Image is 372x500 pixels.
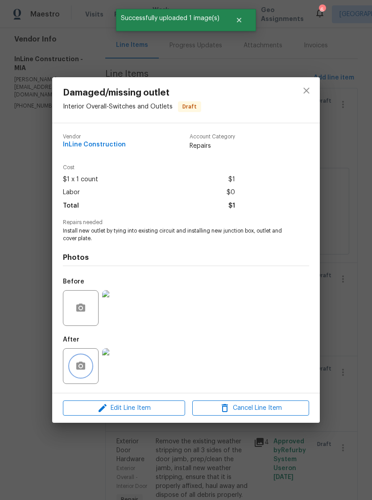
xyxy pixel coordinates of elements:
span: $1 [228,200,235,212]
h5: After [63,337,79,343]
span: Install new outlet by tying into existing circuit and installing new junction box, outlet and cov... [63,227,285,242]
button: Edit Line Item [63,400,185,416]
span: $1 x 1 count [63,173,98,186]
span: Interior Overall - Switches and Outlets [63,104,173,110]
button: Close [224,11,254,29]
span: Cancel Line Item [195,403,306,414]
span: Vendor [63,134,126,140]
button: close [296,80,317,101]
span: Draft [179,102,200,111]
span: Repairs [190,142,235,150]
span: Labor [63,186,80,199]
span: Repairs needed [63,220,309,225]
div: 6 [319,5,325,14]
span: Total [63,200,79,212]
span: Successfully uploaded 1 image(s) [116,9,224,28]
button: Cancel Line Item [192,400,309,416]
span: $1 [228,173,235,186]
h5: Before [63,279,84,285]
span: Damaged/missing outlet [63,88,201,98]
span: $0 [227,186,235,199]
span: Cost [63,165,235,171]
h4: Photos [63,253,309,262]
span: Account Category [190,134,235,140]
span: Edit Line Item [66,403,182,414]
span: InLine Construction [63,142,126,148]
